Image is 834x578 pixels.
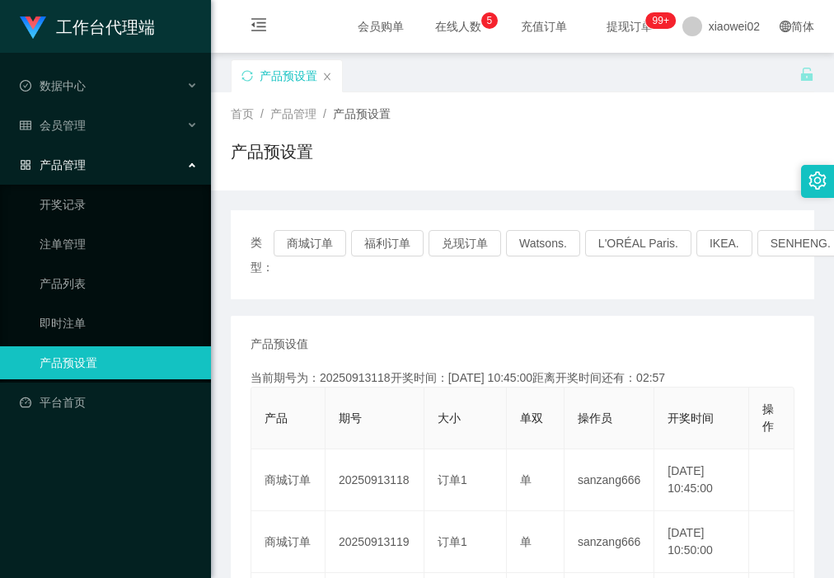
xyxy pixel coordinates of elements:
a: 开奖记录 [40,188,198,221]
span: 操作 [762,402,774,433]
span: 单 [520,473,532,486]
span: 开奖时间 [668,411,714,425]
p: 5 [486,12,492,29]
h1: 工作台代理端 [56,1,155,54]
span: 数据中心 [20,79,86,92]
i: 图标: global [780,21,791,32]
a: 工作台代理端 [20,20,155,33]
button: L'ORÉAL Paris. [585,230,691,256]
span: 订单1 [438,473,467,486]
span: 单 [520,535,532,548]
span: 产品预设值 [251,336,308,353]
i: 图标: menu-fold [231,1,287,54]
i: 图标: unlock [799,67,814,82]
td: 20250913119 [326,511,424,573]
span: / [323,107,326,120]
i: 图标: check-circle-o [20,80,31,92]
sup: 1186 [646,12,676,29]
i: 图标: close [322,72,332,82]
span: 首页 [231,107,254,120]
h1: 产品预设置 [231,139,313,164]
td: [DATE] 10:45:00 [654,449,749,511]
td: 20250913118 [326,449,424,511]
div: 当前期号为：20250913118开奖时间：[DATE] 10:45:00距离开奖时间还有：02:57 [251,369,794,387]
span: 产品预设置 [333,107,391,120]
span: 会员管理 [20,119,86,132]
td: sanzang666 [565,511,654,573]
img: logo.9652507e.png [20,16,46,40]
i: 图标: sync [241,70,253,82]
td: 商城订单 [251,449,326,511]
span: 单双 [520,411,543,425]
span: / [260,107,264,120]
button: 兑现订单 [429,230,501,256]
td: 商城订单 [251,511,326,573]
span: 在线人数 [427,21,490,32]
span: 产品管理 [20,158,86,172]
a: 注单管理 [40,228,198,261]
td: [DATE] 10:50:00 [654,511,749,573]
button: Watsons. [506,230,580,256]
span: 提现订单 [598,21,661,32]
span: 类型： [251,230,274,280]
sup: 5 [481,12,498,29]
span: 订单1 [438,535,467,548]
i: 图标: table [20,120,31,131]
span: 操作员 [578,411,612,425]
button: 商城订单 [274,230,346,256]
span: 产品 [265,411,288,425]
td: sanzang666 [565,449,654,511]
button: IKEA. [696,230,752,256]
span: 产品管理 [270,107,316,120]
span: 大小 [438,411,461,425]
span: 期号 [339,411,362,425]
a: 即时注单 [40,307,198,340]
a: 产品预设置 [40,346,198,379]
a: 图标: dashboard平台首页 [20,386,198,419]
button: 福利订单 [351,230,424,256]
span: 充值订单 [513,21,575,32]
div: 产品预设置 [260,60,317,92]
a: 产品列表 [40,267,198,300]
i: 图标: appstore-o [20,159,31,171]
i: 图标: setting [808,172,827,190]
